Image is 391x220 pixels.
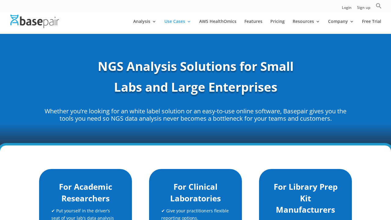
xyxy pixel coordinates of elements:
[270,19,285,34] a: Pricing
[362,19,381,34] a: Free Trial
[39,108,352,122] p: Whether you’re looking for an white label solution or an easy-to-use online software, Basepair gi...
[51,181,120,207] h2: For Academic Researchers
[199,19,236,34] a: AWS HealthOmics
[328,19,354,34] a: Company
[133,19,156,34] a: Analysis
[164,19,191,34] a: Use Cases
[357,6,370,12] a: Sign up
[244,19,262,34] a: Features
[293,19,320,34] a: Resources
[39,57,352,78] h1: NGS Analysis Solutions for Small
[271,181,340,219] h2: For Library Prep Kit Manufacturers
[376,3,382,9] svg: Search
[161,181,230,207] h2: For Clinical Laboratories
[39,78,352,99] h1: Labs and Large Enterprises
[376,3,382,12] a: Search Icon Link
[342,6,352,12] a: Login
[10,15,59,28] img: Basepair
